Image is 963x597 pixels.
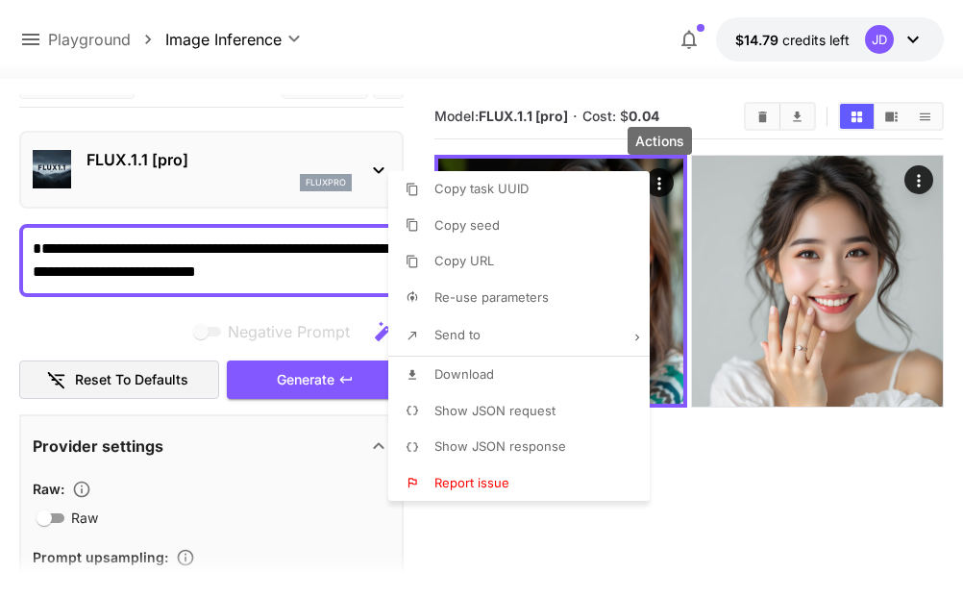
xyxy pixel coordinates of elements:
div: Actions [628,127,692,155]
span: Send to [434,327,481,342]
span: Show JSON request [434,403,556,418]
span: Re-use parameters [434,289,549,305]
span: Report issue [434,475,509,490]
span: Copy seed [434,217,500,233]
span: Show JSON response [434,438,566,454]
span: Copy task UUID [434,181,529,196]
span: Copy URL [434,253,494,268]
span: Download [434,366,494,382]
